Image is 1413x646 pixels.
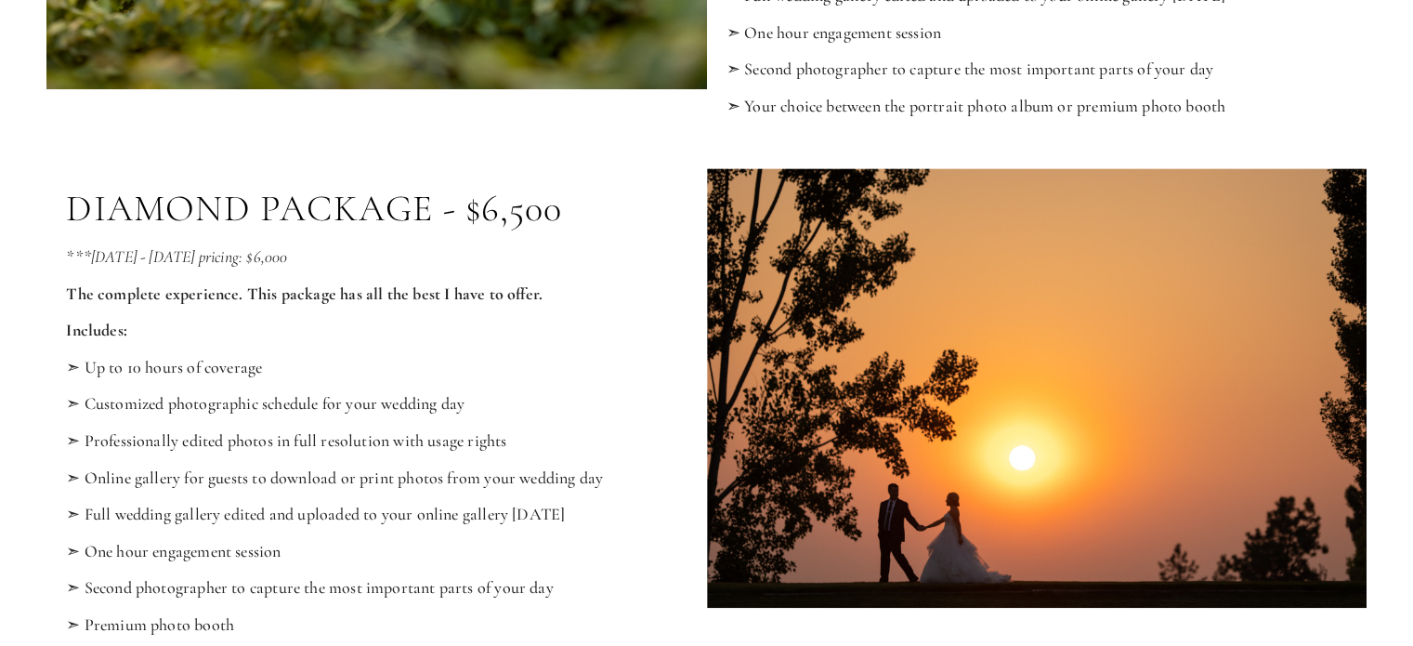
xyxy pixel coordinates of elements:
p: ➣ Second photographer to capture the most important parts of your day [66,578,687,599]
p: ➣ Your choice between the portrait photo album or premium photo booth [726,97,1347,117]
p: ➣ Professionally edited photos in full resolution with usage rights [66,431,687,452]
p: ➣ One hour engagement session [726,23,1347,44]
p: ➣ Online gallery for guests to download or print photos from your wedding day [66,468,687,489]
em: ***[DATE] - [DATE] pricing: $6,000 [66,246,287,267]
p: ➣ Customized photographic schedule for your wedding day [66,394,687,415]
p: Diamond Package - $6,500 [66,186,562,231]
strong: Includes: [66,320,127,340]
strong: The complete experience. This package has all the best I have to offer. [66,283,543,304]
p: ➣ One hour engagement session [66,542,687,562]
p: ➣ Full wedding gallery edited and uploaded to your online gallery [DATE] [66,505,687,525]
p: ➣ Second photographer to capture the most important parts of your day [726,59,1347,80]
p: ➣ Up to 10 hours of coverage [66,358,687,378]
p: ➣ Premium photo booth [66,615,687,636]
